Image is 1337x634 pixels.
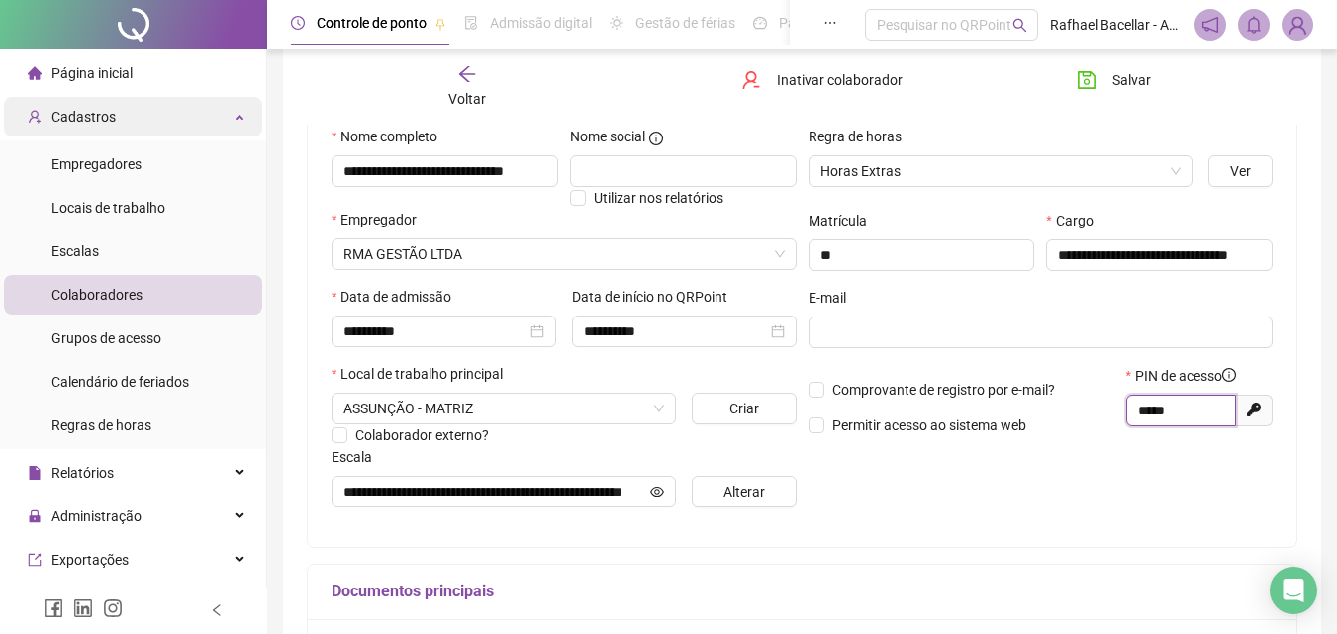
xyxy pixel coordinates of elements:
[28,509,42,523] span: lock
[692,476,796,507] button: Alterar
[635,15,735,31] span: Gestão de férias
[1208,155,1273,187] button: Ver
[820,156,1182,186] span: Horas Extras
[1062,64,1166,96] button: Salvar
[1112,69,1151,91] span: Salvar
[809,210,880,231] label: Matrícula
[51,156,142,172] span: Empregadores
[434,18,446,30] span: pushpin
[210,603,224,617] span: left
[332,446,385,468] label: Escala
[448,91,486,107] span: Voltar
[1283,10,1312,40] img: 17291
[570,126,645,147] span: Nome social
[729,398,759,419] span: Criar
[28,466,42,480] span: file
[355,427,489,443] span: Colaborador externo?
[572,286,740,308] label: Data de início no QRPoint
[291,16,305,30] span: clock-circle
[464,16,478,30] span: file-done
[1050,14,1183,36] span: Rafhael Bacellar - Assunção Promotora
[779,15,856,31] span: Painel do DP
[51,374,189,390] span: Calendário de feriados
[1201,16,1219,34] span: notification
[649,132,663,145] span: info-circle
[343,239,785,269] span: RMA GESTÃO LTDA
[51,287,143,303] span: Colaboradores
[809,126,914,147] label: Regra de horas
[1046,210,1105,231] label: Cargo
[44,598,63,618] span: facebook
[103,598,123,618] span: instagram
[832,382,1055,398] span: Comprovante de registro por e-mail?
[1077,70,1097,90] span: save
[692,393,796,424] button: Criar
[1230,160,1251,182] span: Ver
[1222,368,1236,382] span: info-circle
[741,70,761,90] span: user-delete
[832,417,1026,433] span: Permitir acesso ao sistema web
[51,417,151,433] span: Regras de horas
[332,580,1273,603] h5: Documentos principais
[332,363,516,385] label: Local de trabalho principal
[1245,16,1263,34] span: bell
[28,553,42,567] span: export
[51,508,142,524] span: Administração
[594,190,723,206] span: Utilizar nos relatórios
[51,330,161,346] span: Grupos de acesso
[332,286,464,308] label: Data de admissão
[51,465,114,481] span: Relatórios
[610,16,623,30] span: sun
[343,394,664,423] span: AV. COLARES MOREIRA, 1, EDIFÍCIO OFFICE TOWER, SALAS 101-109 E 308-309 RENASCENÇA II
[51,200,165,216] span: Locais de trabalho
[823,16,837,30] span: ellipsis
[809,287,859,309] label: E-mail
[723,481,765,502] span: Alterar
[1135,365,1236,387] span: PIN de acesso
[73,598,93,618] span: linkedin
[726,64,917,96] button: Inativar colaborador
[51,109,116,125] span: Cadastros
[1012,18,1027,33] span: search
[650,485,664,498] span: eye
[332,209,430,230] label: Empregador
[777,69,903,91] span: Inativar colaborador
[51,243,99,259] span: Escalas
[1270,567,1317,614] div: Open Intercom Messenger
[51,65,133,81] span: Página inicial
[28,66,42,80] span: home
[490,15,592,31] span: Admissão digital
[317,15,427,31] span: Controle de ponto
[753,16,767,30] span: dashboard
[332,126,450,147] label: Nome completo
[28,110,42,124] span: user-add
[51,552,129,568] span: Exportações
[457,64,477,84] span: arrow-left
